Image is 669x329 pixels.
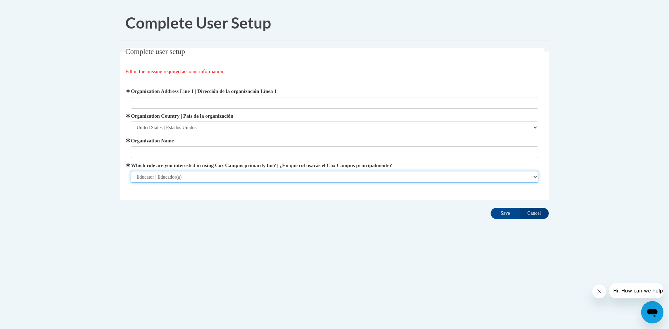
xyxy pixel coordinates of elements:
[125,14,271,32] span: Complete User Setup
[4,5,56,10] span: Hi. How can we help?
[131,112,539,120] label: Organization Country | País de la organización
[609,283,663,298] iframe: Message from company
[491,208,520,219] input: Save
[592,284,606,298] iframe: Close message
[641,301,663,323] iframe: Button to launch messaging window
[131,87,539,95] label: Organization Address Line 1 | Dirección de la organización Línea 1
[125,69,223,74] span: Fill in the missing required account information
[520,208,549,219] input: Cancel
[131,162,539,169] label: Which role are you interested in using Cox Campus primarily for? | ¿En qué rol usarás el Cox Camp...
[131,146,539,158] input: Metadata input
[125,47,185,56] span: Complete user setup
[131,97,539,109] input: Metadata input
[131,137,539,144] label: Organization Name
